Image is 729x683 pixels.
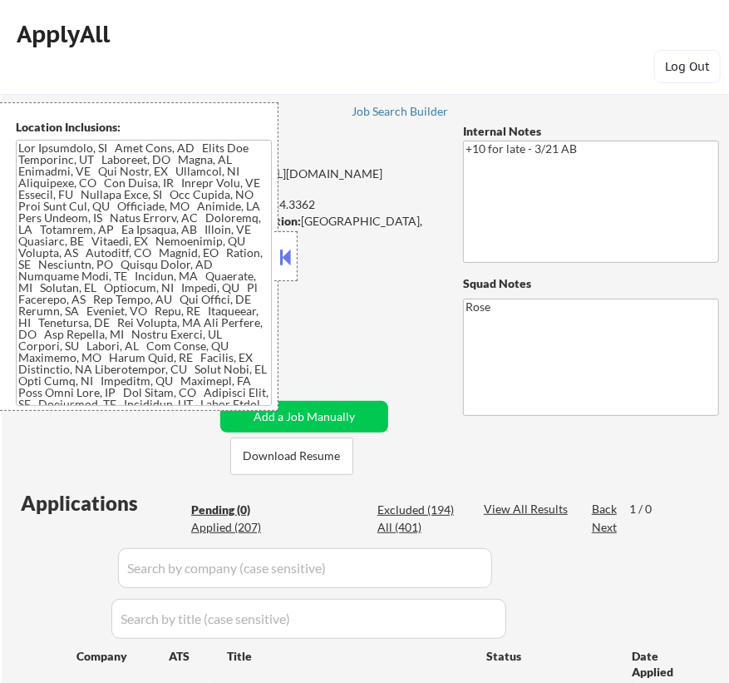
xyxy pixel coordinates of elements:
div: Pending (0) [191,502,274,518]
div: Company [76,648,169,665]
a: Job Search Builder [352,105,449,121]
div: 1 / 0 [629,501,667,517]
div: Title [227,648,470,665]
div: Status [486,641,608,671]
div: Back [592,501,618,517]
input: Search by title (case sensitive) [111,599,506,639]
div: Applied (207) [191,519,274,536]
div: Internal Notes [463,123,719,140]
div: ATS [169,648,227,665]
button: Add a Job Manually [220,401,388,433]
a: [URL][DOMAIN_NAME] [258,166,382,181]
input: Search by company (case sensitive) [118,548,492,588]
div: Location Inclusions: [16,119,272,136]
div: Applications [21,493,185,513]
div: 415.314.3362 [206,196,441,213]
div: Next [592,519,618,536]
div: [GEOGRAPHIC_DATA], [US_STATE] [206,213,441,245]
button: Download Resume [230,438,353,475]
div: Excluded (194) [377,502,461,518]
div: Date Applied [632,648,694,681]
div: Job Search Builder [352,106,449,117]
div: View All Results [484,501,573,517]
div: All (401) [377,519,461,536]
button: Log Out [654,50,721,83]
div: Squad Notes [463,275,719,292]
div: ApplyAll [17,20,115,48]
